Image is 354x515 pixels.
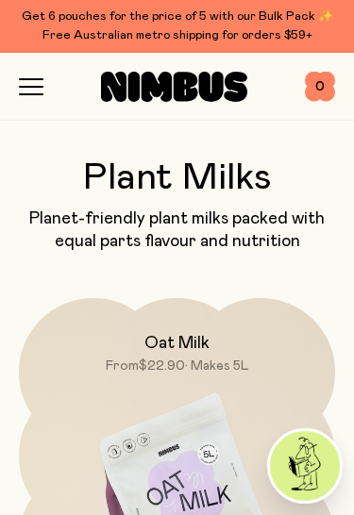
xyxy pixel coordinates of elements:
h2: Plant Milks [19,158,335,196]
span: • Makes 5L [185,359,249,373]
img: agent [270,431,340,501]
div: Get 6 pouches for the price of 5 with our Bulk Pack ✨ Free Australian metro shipping for orders $59+ [19,8,335,45]
h2: Oat Milk [144,332,210,355]
span: From [106,359,139,373]
button: 0 [305,72,335,102]
span: $22.90 [139,359,185,373]
p: Planet-friendly plant milks packed with equal parts flavour and nutrition [19,208,335,253]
